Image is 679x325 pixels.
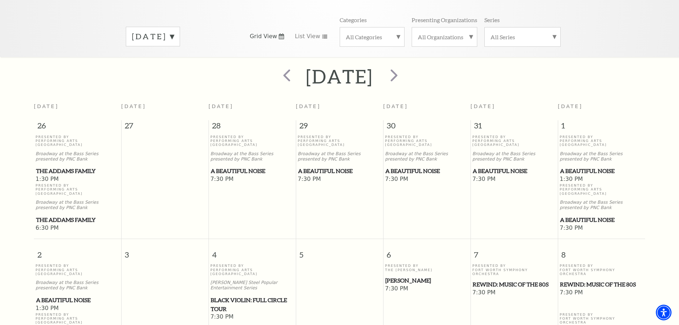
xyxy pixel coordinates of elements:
[36,135,119,147] p: Presented By Performing Arts [GEOGRAPHIC_DATA]
[36,176,119,183] span: 1:30 PM
[36,215,119,224] a: The Addams Family
[412,16,477,24] p: Presenting Organizations
[418,33,471,41] label: All Organizations
[472,135,556,147] p: Presented By Performing Arts [GEOGRAPHIC_DATA]
[560,289,643,297] span: 7:30 PM
[560,264,643,276] p: Presented By Fort Worth Symphony Orchestra
[560,151,643,162] p: Broadway at the Bass Series presented by PNC Bank
[210,176,294,183] span: 7:30 PM
[298,167,381,176] a: A Beautiful Noise
[385,276,468,285] span: [PERSON_NAME]
[472,289,556,297] span: 7:30 PM
[385,167,468,176] span: A Beautiful Noise
[36,280,119,291] p: Broadway at the Bass Series presented by PNC Bank
[296,239,383,264] span: 5
[560,176,643,183] span: 1:30 PM
[380,64,406,89] button: next
[560,215,643,224] a: A Beautiful Noise
[211,167,294,176] span: A Beautiful Noise
[273,64,299,89] button: prev
[210,151,294,162] p: Broadway at the Bass Series presented by PNC Bank
[34,120,121,134] span: 26
[132,31,174,42] label: [DATE]
[472,264,556,276] p: Presented By Fort Worth Symphony Orchestra
[385,264,469,272] p: Presented By The [PERSON_NAME]
[298,135,381,147] p: Presented By Performing Arts [GEOGRAPHIC_DATA]
[209,120,296,134] span: 28
[36,313,119,325] p: Presented By Performing Arts [GEOGRAPHIC_DATA]
[385,151,469,162] p: Broadway at the Bass Series presented by PNC Bank
[36,183,119,195] p: Presented By Performing Arts [GEOGRAPHIC_DATA]
[560,167,643,176] a: A Beautiful Noise
[470,103,495,109] span: [DATE]
[210,167,294,176] a: A Beautiful Noise
[250,32,277,40] span: Grid View
[298,151,381,162] p: Broadway at the Bass Series presented by PNC Bank
[560,200,643,210] p: Broadway at the Bass Series presented by PNC Bank
[385,135,469,147] p: Presented By Performing Arts [GEOGRAPHIC_DATA]
[298,176,381,183] span: 7:30 PM
[34,239,121,264] span: 2
[558,103,583,109] span: [DATE]
[560,224,643,232] span: 7:30 PM
[122,239,209,264] span: 3
[472,280,556,289] a: REWIND: Music of the 80s
[558,120,645,134] span: 1
[560,183,643,195] p: Presented By Performing Arts [GEOGRAPHIC_DATA]
[306,65,373,88] h2: [DATE]
[210,313,294,321] span: 7:30 PM
[209,103,233,109] span: [DATE]
[472,176,556,183] span: 7:30 PM
[384,239,470,264] span: 6
[560,280,643,289] a: REWIND: Music of the 80s
[210,135,294,147] p: Presented By Performing Arts [GEOGRAPHIC_DATA]
[296,103,321,109] span: [DATE]
[209,239,296,264] span: 4
[385,176,469,183] span: 7:30 PM
[484,16,500,24] p: Series
[210,296,294,313] a: Black Violin: Full Circle Tour
[295,32,320,40] span: List View
[34,103,59,109] span: [DATE]
[473,280,556,289] span: REWIND: Music of the 80s
[296,120,383,134] span: 29
[122,120,209,134] span: 27
[560,135,643,147] p: Presented By Performing Arts [GEOGRAPHIC_DATA]
[656,305,672,320] div: Accessibility Menu
[36,296,119,305] a: A Beautiful Noise
[385,285,469,293] span: 7:30 PM
[346,33,398,41] label: All Categories
[472,151,556,162] p: Broadway at the Bass Series presented by PNC Bank
[560,313,643,325] p: Presented By Fort Worth Symphony Orchestra
[36,224,119,232] span: 6:30 PM
[36,151,119,162] p: Broadway at the Bass Series presented by PNC Bank
[340,16,367,24] p: Categories
[385,276,469,285] a: Beatrice Rana
[210,280,294,291] p: [PERSON_NAME] Steel Popular Entertainment Series
[36,264,119,276] p: Presented By Performing Arts [GEOGRAPHIC_DATA]
[384,120,470,134] span: 30
[121,103,146,109] span: [DATE]
[36,200,119,210] p: Broadway at the Bass Series presented by PNC Bank
[211,296,294,313] span: Black Violin: Full Circle Tour
[385,167,469,176] a: A Beautiful Noise
[471,120,558,134] span: 31
[558,239,645,264] span: 8
[472,167,556,176] a: A Beautiful Noise
[36,305,119,313] span: 1:30 PM
[36,167,119,176] a: The Addams Family
[383,103,408,109] span: [DATE]
[473,167,556,176] span: A Beautiful Noise
[210,264,294,276] p: Presented By Performing Arts [GEOGRAPHIC_DATA]
[490,33,555,41] label: All Series
[471,239,558,264] span: 7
